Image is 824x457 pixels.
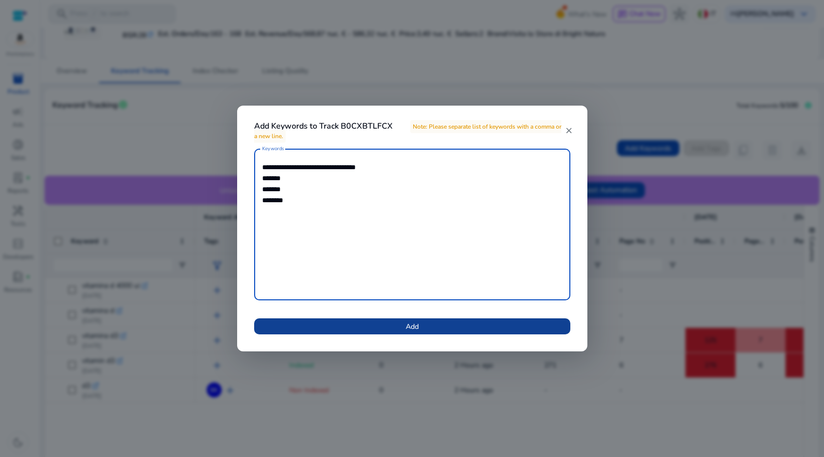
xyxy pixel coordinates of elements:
[406,321,419,332] span: Add
[262,146,284,153] mat-label: Keywords
[254,318,570,334] button: Add
[565,126,573,135] mat-icon: close
[254,120,561,143] span: Note: Please separate list of keywords with a comma or a new line.
[254,122,565,141] h4: Add Keywords to Track B0CXBTLFCX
